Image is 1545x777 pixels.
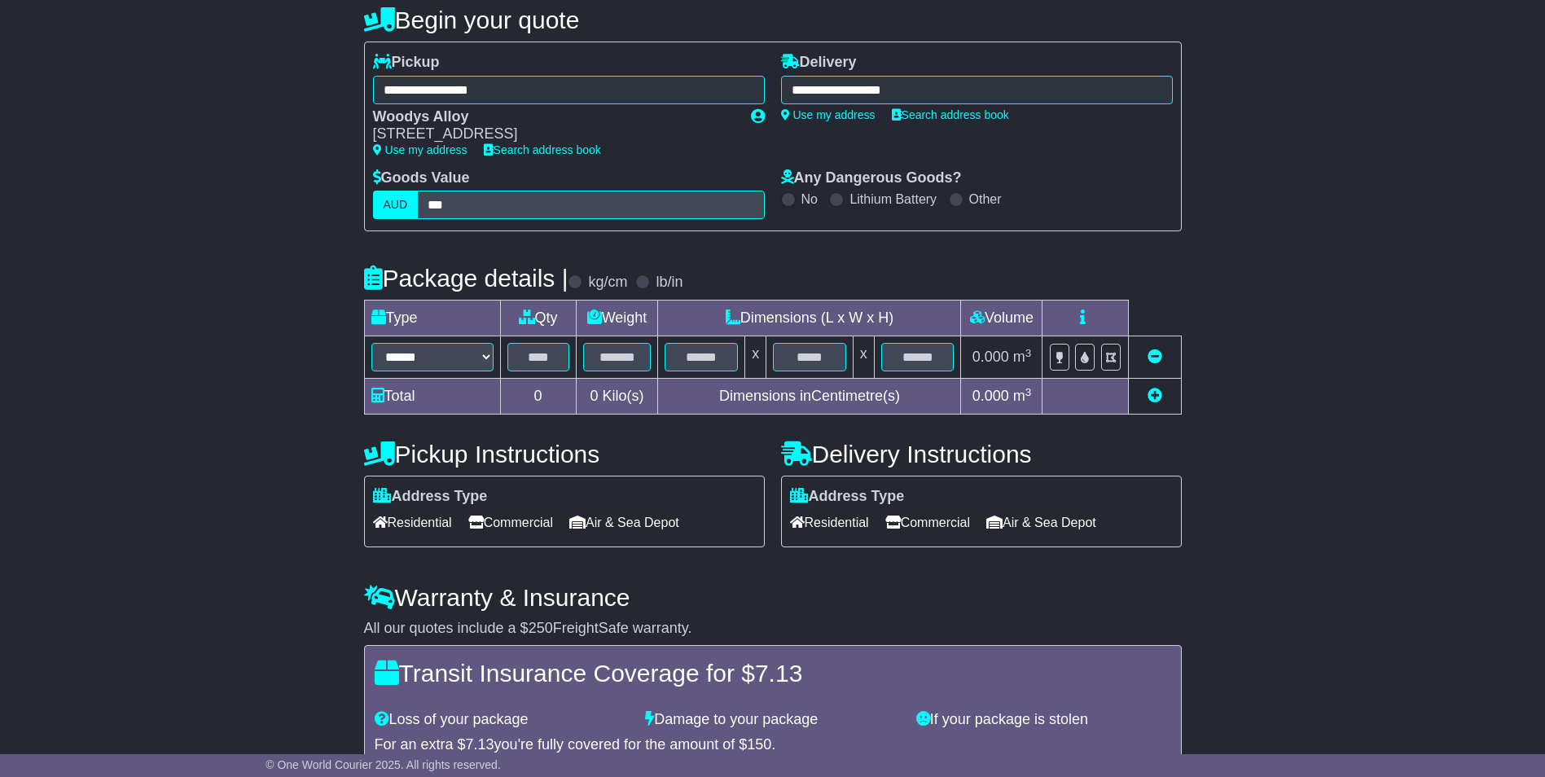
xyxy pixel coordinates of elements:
[853,336,874,379] td: x
[373,510,452,535] span: Residential
[969,191,1002,207] label: Other
[1025,347,1032,359] sup: 3
[1025,386,1032,398] sup: 3
[747,736,771,753] span: 150
[373,488,488,506] label: Address Type
[375,736,1171,754] div: For an extra $ you're fully covered for the amount of $ .
[1148,388,1162,404] a: Add new item
[364,620,1182,638] div: All our quotes include a $ FreightSafe warranty.
[658,301,961,336] td: Dimensions (L x W x H)
[1013,388,1032,404] span: m
[373,169,470,187] label: Goods Value
[892,108,1009,121] a: Search address book
[588,274,627,292] label: kg/cm
[373,143,467,156] a: Use my address
[364,379,500,415] td: Total
[576,301,658,336] td: Weight
[781,441,1182,468] h4: Delivery Instructions
[961,301,1042,336] td: Volume
[908,711,1179,729] div: If your package is stolen
[1013,349,1032,365] span: m
[484,143,601,156] a: Search address book
[656,274,683,292] label: lb/in
[781,169,962,187] label: Any Dangerous Goods?
[972,388,1009,404] span: 0.000
[986,510,1096,535] span: Air & Sea Depot
[364,441,765,468] h4: Pickup Instructions
[637,711,908,729] div: Damage to your package
[569,510,679,535] span: Air & Sea Depot
[745,336,766,379] td: x
[781,108,876,121] a: Use my address
[790,510,869,535] span: Residential
[364,584,1182,611] h4: Warranty & Insurance
[658,379,961,415] td: Dimensions in Centimetre(s)
[366,711,638,729] div: Loss of your package
[500,379,576,415] td: 0
[375,660,1171,687] h4: Transit Insurance Coverage for $
[801,191,818,207] label: No
[885,510,970,535] span: Commercial
[468,510,553,535] span: Commercial
[466,736,494,753] span: 7.13
[373,125,735,143] div: [STREET_ADDRESS]
[364,7,1182,33] h4: Begin your quote
[849,191,937,207] label: Lithium Battery
[373,108,735,126] div: Woodys Alloy
[790,488,905,506] label: Address Type
[373,191,419,219] label: AUD
[972,349,1009,365] span: 0.000
[364,301,500,336] td: Type
[1148,349,1162,365] a: Remove this item
[576,379,658,415] td: Kilo(s)
[364,265,568,292] h4: Package details |
[500,301,576,336] td: Qty
[590,388,598,404] span: 0
[755,660,802,687] span: 7.13
[781,54,857,72] label: Delivery
[266,758,501,771] span: © One World Courier 2025. All rights reserved.
[373,54,440,72] label: Pickup
[529,620,553,636] span: 250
